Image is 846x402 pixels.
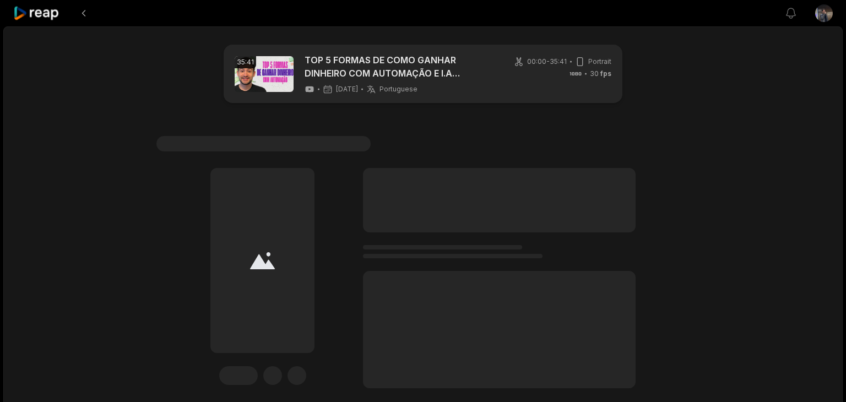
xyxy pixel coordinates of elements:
[379,85,417,94] span: Portuguese
[600,69,611,78] span: fps
[588,57,611,67] span: Portrait
[590,69,611,79] span: 30
[336,85,358,94] span: [DATE]
[527,57,567,67] span: 00:00 - 35:41
[156,136,371,151] span: #1 Lorem ipsum dolor sit amet consecteturs
[305,53,495,80] a: TOP 5 FORMAS DE COMO GANHAR DINHEIRO COM AUTOMAÇÃO E I.A (Detalhado)
[219,366,258,385] div: Edit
